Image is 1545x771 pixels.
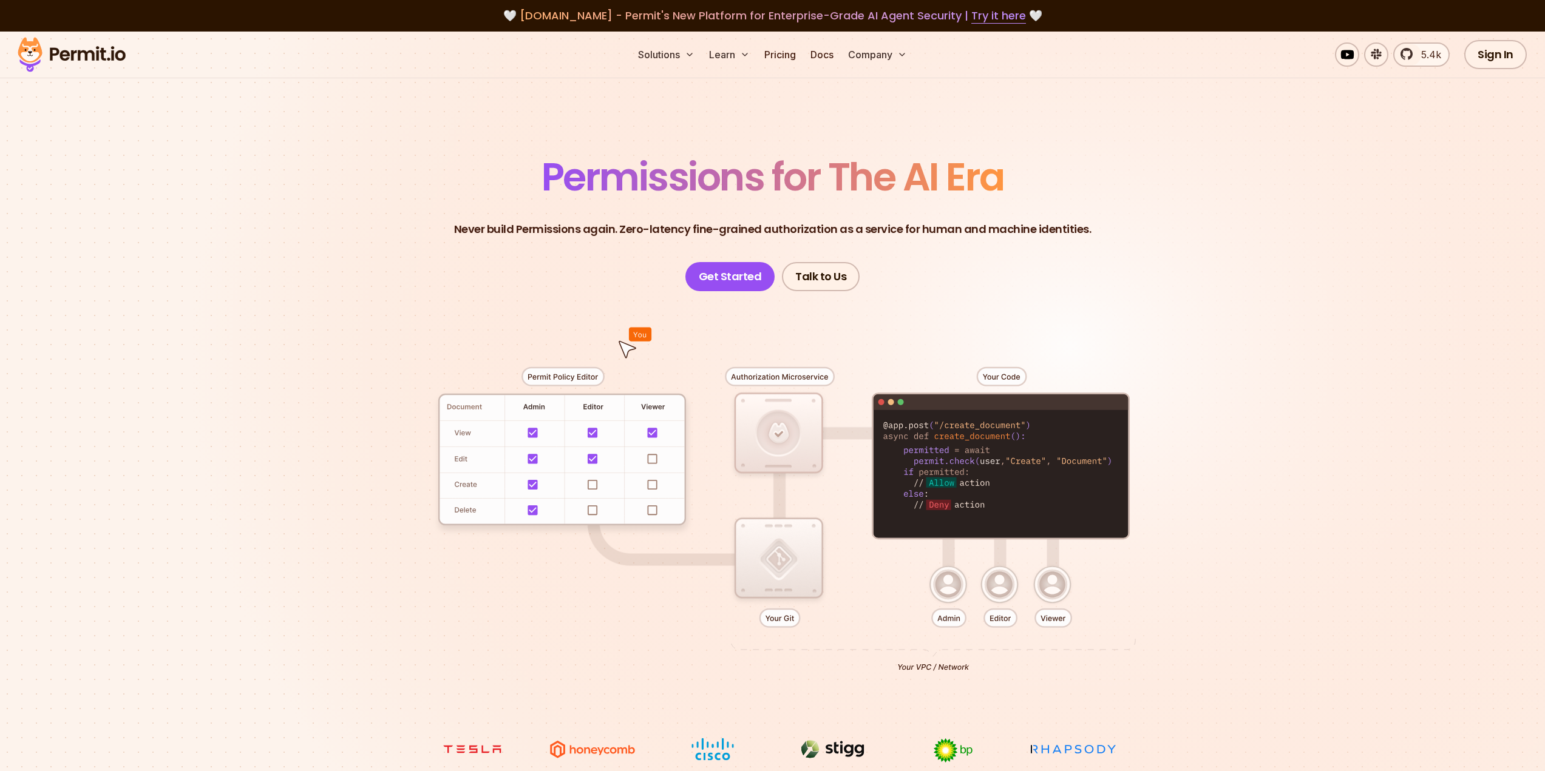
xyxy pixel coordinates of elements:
a: Get Started [685,262,775,291]
img: Cisco [667,738,758,761]
button: Solutions [633,42,699,67]
a: 5.4k [1393,42,1450,67]
button: Company [843,42,912,67]
a: Docs [806,42,838,67]
a: Pricing [759,42,801,67]
button: Learn [704,42,755,67]
span: [DOMAIN_NAME] - Permit's New Platform for Enterprise-Grade AI Agent Security | [520,8,1026,23]
a: Try it here [971,8,1026,24]
img: Permit logo [12,34,131,75]
div: 🤍 🤍 [29,7,1516,24]
img: Stigg [787,738,878,761]
p: Never build Permissions again. Zero-latency fine-grained authorization as a service for human and... [454,221,1092,238]
span: Permissions for The AI Era [542,150,1004,204]
img: tesla [427,738,518,761]
img: Honeycomb [547,738,638,761]
a: Sign In [1464,40,1527,69]
span: 5.4k [1414,47,1441,62]
a: Talk to Us [782,262,860,291]
img: bp [908,738,999,763]
img: Rhapsody Health [1028,738,1119,761]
